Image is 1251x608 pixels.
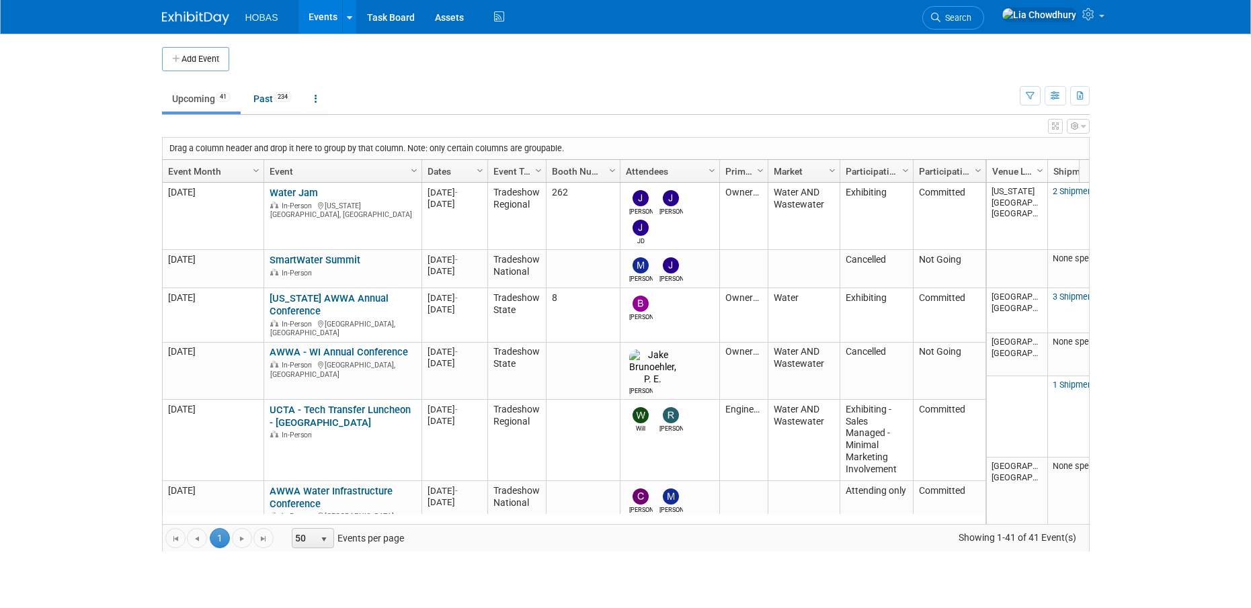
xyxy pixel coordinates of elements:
[629,386,653,396] div: Jake Brunoehler, P. E.
[546,288,620,342] td: 8
[487,288,546,342] td: Tradeshow State
[552,160,611,183] a: Booth Number
[319,534,329,545] span: select
[633,190,649,206] img: Joe Tipton
[946,528,1088,547] span: Showing 1-41 of 41 Event(s)
[633,488,649,505] img: Christopher Shirazy
[827,165,838,176] span: Column Settings
[270,187,318,199] a: Water Jam
[840,400,913,481] td: Exhibiting - Sales Managed - Minimal Marketing Involvement
[245,12,278,23] span: HOBAS
[455,404,458,415] span: -
[270,269,278,275] img: In-Person Event
[428,346,481,357] div: [DATE]
[755,165,766,176] span: Column Settings
[163,250,264,288] td: [DATE]
[629,312,653,322] div: Bryant Welch
[1002,7,1077,22] img: Lia Chowdhury
[913,343,985,400] td: Not Going
[922,6,984,30] a: Search
[163,400,264,481] td: [DATE]
[270,346,408,358] a: AWWA - WI Annual Conference
[258,533,269,544] span: Go to the last page
[455,187,458,198] span: -
[165,528,186,548] a: Go to the first page
[270,485,393,510] a: AWWA Water Infrastructure Conference
[270,361,278,367] img: In-Person Event
[629,423,653,433] div: Will Stafford
[243,86,302,112] a: Past234
[1053,160,1109,183] a: Shipments
[1053,292,1100,302] a: 3 Shipments
[428,265,481,277] div: [DATE]
[168,160,255,183] a: Event Month
[409,165,419,176] span: Column Settings
[487,343,546,400] td: Tradeshow State
[163,288,264,342] td: [DATE]
[292,529,315,548] span: 50
[992,160,1039,183] a: Venue Location
[251,165,261,176] span: Column Settings
[493,160,537,183] a: Event Type (Tradeshow National, Regional, State, Sponsorship, Assoc Event)
[274,92,292,102] span: 234
[1053,253,1110,263] span: None specified
[633,407,649,423] img: Will Stafford
[633,257,649,273] img: Mike Bussio
[282,320,316,329] span: In-Person
[633,296,649,312] img: Bryant Welch
[282,512,316,521] span: In-Person
[455,347,458,357] span: -
[487,250,546,288] td: Tradeshow National
[1035,165,1045,176] span: Column Settings
[987,183,1047,250] td: [US_STATE][GEOGRAPHIC_DATA], [GEOGRAPHIC_DATA]
[216,92,231,102] span: 41
[455,486,458,496] span: -
[428,198,481,210] div: [DATE]
[270,510,415,530] div: [GEOGRAPHIC_DATA], [GEOGRAPHIC_DATA]
[659,505,683,515] div: Mike Bussio
[162,86,241,112] a: Upcoming41
[913,288,985,342] td: Committed
[270,292,389,317] a: [US_STATE] AWWA Annual Conference
[629,349,676,386] img: Jake Brunoehler, P. E.
[274,528,417,548] span: Events per page
[971,160,985,180] a: Column Settings
[487,183,546,250] td: Tradeshow Regional
[473,160,487,180] a: Column Settings
[162,47,229,71] button: Add Event
[973,165,983,176] span: Column Settings
[455,293,458,303] span: -
[192,533,202,544] span: Go to the previous page
[633,220,649,236] img: JD Demore
[428,187,481,198] div: [DATE]
[913,481,985,568] td: Committed
[987,333,1047,376] td: [GEOGRAPHIC_DATA], [GEOGRAPHIC_DATA]
[270,512,278,519] img: In-Person Event
[987,458,1047,525] td: [GEOGRAPHIC_DATA], [GEOGRAPHIC_DATA]
[428,304,481,315] div: [DATE]
[940,13,971,23] span: Search
[725,160,759,183] a: Primary Attendees
[270,359,415,379] div: [GEOGRAPHIC_DATA], [GEOGRAPHIC_DATA]
[237,533,247,544] span: Go to the next page
[487,400,546,481] td: Tradeshow Regional
[428,160,479,183] a: Dates
[533,165,544,176] span: Column Settings
[898,160,913,180] a: Column Settings
[253,528,274,548] a: Go to the last page
[1033,160,1047,180] a: Column Settings
[659,423,683,433] div: Rene Garcia
[163,138,1089,159] div: Drag a column header and drop it here to group by that column. Note: only certain columns are gro...
[663,190,679,206] img: Jeffrey LeBlanc
[163,183,264,250] td: [DATE]
[629,505,653,515] div: Christopher Shirazy
[913,183,985,250] td: Committed
[753,160,768,180] a: Column Settings
[455,255,458,265] span: -
[428,254,481,265] div: [DATE]
[629,206,653,216] div: Joe Tipton
[270,200,415,220] div: [US_STATE][GEOGRAPHIC_DATA], [GEOGRAPHIC_DATA]
[282,361,316,370] span: In-Person
[663,407,679,423] img: Rene Garcia
[846,160,904,183] a: Participation Type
